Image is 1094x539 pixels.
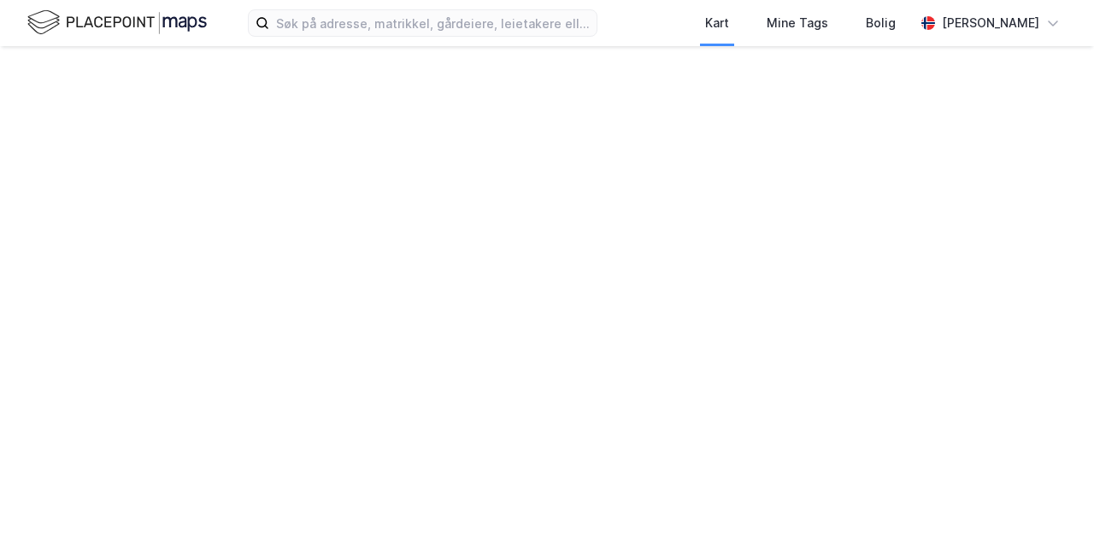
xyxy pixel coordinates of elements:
input: Søk på adresse, matrikkel, gårdeiere, leietakere eller personer [269,10,597,36]
div: Bolig [866,13,896,33]
div: Mine Tags [767,13,828,33]
div: Kart [705,13,729,33]
img: logo.f888ab2527a4732fd821a326f86c7f29.svg [27,8,207,38]
div: [PERSON_NAME] [942,13,1039,33]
